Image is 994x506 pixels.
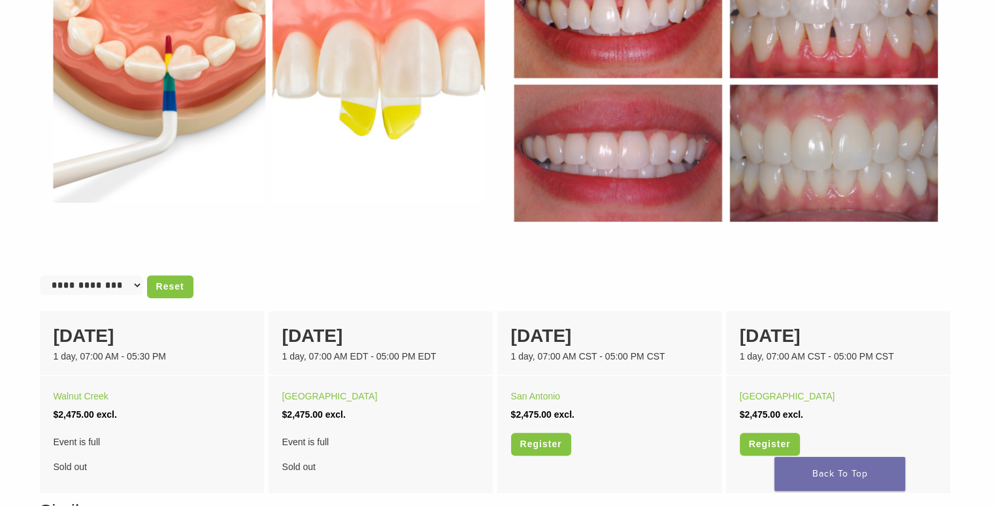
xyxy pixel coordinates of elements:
span: excl. [325,409,346,420]
a: Walnut Creek [54,391,108,401]
div: [DATE] [282,322,479,350]
span: excl. [554,409,574,420]
div: 1 day, 07:00 AM EDT - 05:00 PM EDT [282,350,479,363]
div: Sold out [54,433,250,476]
a: Register [740,433,800,456]
a: San Antonio [511,391,561,401]
a: Back To Top [774,457,905,491]
span: $2,475.00 [282,409,323,420]
a: [GEOGRAPHIC_DATA] [282,391,378,401]
div: [DATE] [54,322,250,350]
span: $2,475.00 [511,409,552,420]
span: Event is full [282,433,479,451]
span: $2,475.00 [54,409,94,420]
div: 1 day, 07:00 AM CST - 05:00 PM CST [511,350,708,363]
span: $2,475.00 [740,409,780,420]
div: 1 day, 07:00 AM CST - 05:00 PM CST [740,350,936,363]
span: excl. [97,409,117,420]
a: Register [511,433,571,456]
span: Event is full [54,433,250,451]
div: [DATE] [740,322,936,350]
a: Reset [147,275,193,298]
div: [DATE] [511,322,708,350]
div: 1 day, 07:00 AM - 05:30 PM [54,350,250,363]
a: [GEOGRAPHIC_DATA] [740,391,835,401]
span: excl. [783,409,803,420]
div: Sold out [282,433,479,476]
